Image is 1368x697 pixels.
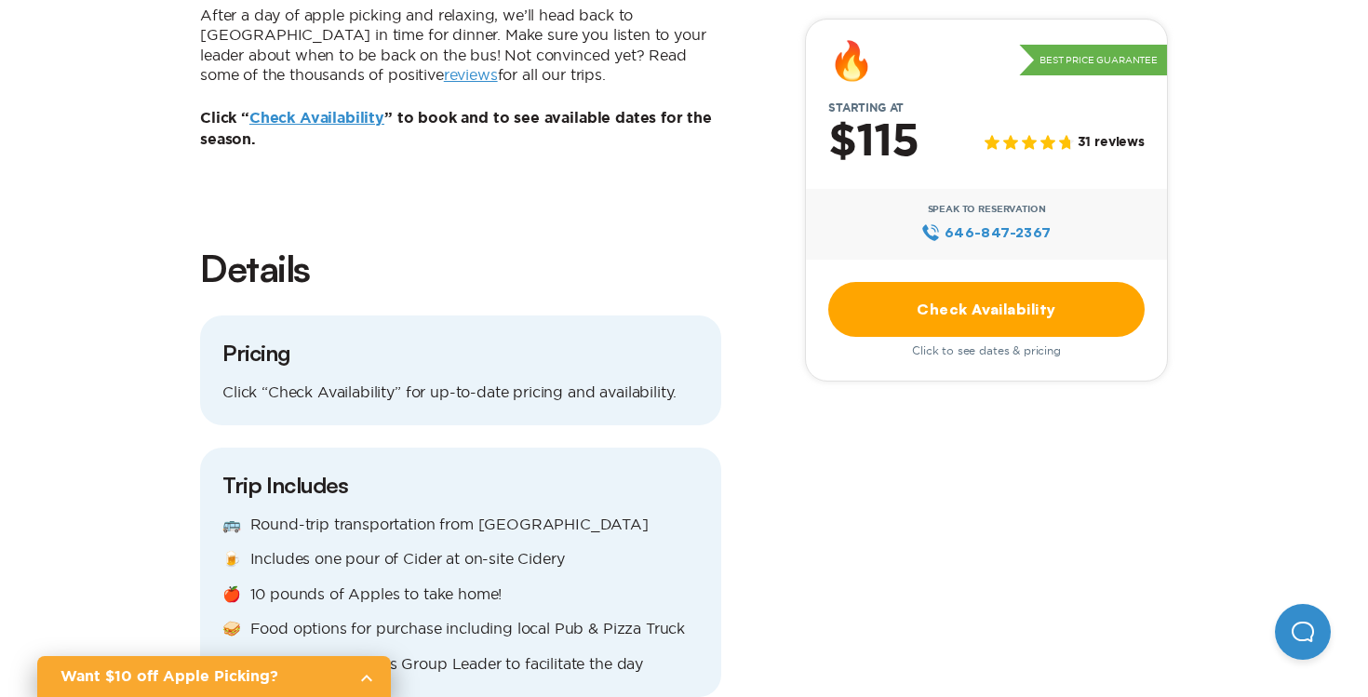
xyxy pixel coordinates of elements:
a: Want $10 off Apple Picking? [37,656,391,697]
h2: $115 [828,118,919,167]
h2: Details [200,243,721,293]
div: 🔥 [828,42,875,79]
iframe: Help Scout Beacon - Open [1275,604,1331,660]
a: Check Availability [249,111,384,126]
p: 🧑 Sourced Adventures Group Leader to facilitate the day [222,654,699,675]
b: Click “ ” to book and to see available dates for the season. [200,111,712,147]
p: 🚌 Round-trip transportation from [GEOGRAPHIC_DATA] [222,515,699,535]
a: 646‍-847‍-2367 [921,222,1051,243]
span: 31 reviews [1078,136,1145,152]
h2: Want $10 off Apple Picking? [60,665,344,688]
h3: Pricing [222,338,699,368]
span: Click to see dates & pricing [912,344,1061,357]
span: Speak to Reservation [928,204,1046,215]
p: After a day of apple picking and relaxing, we’ll head back to [GEOGRAPHIC_DATA] in time for dinne... [200,6,721,86]
h3: Trip Includes [222,470,699,500]
p: 🍺 Includes one pour of Cider at on-site Cidery [222,549,699,570]
a: Check Availability [828,282,1145,337]
p: Click “Check Availability” for up-to-date pricing and availability. [222,382,699,403]
span: 646‍-847‍-2367 [945,222,1052,243]
p: 🍎 10 pounds of Apples to take home! [222,584,699,605]
span: Starting at [806,101,926,114]
p: 🥪 Food options for purchase including local Pub & Pizza Truck [222,619,699,639]
a: reviews [444,66,498,83]
p: Best Price Guarantee [1019,45,1167,76]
